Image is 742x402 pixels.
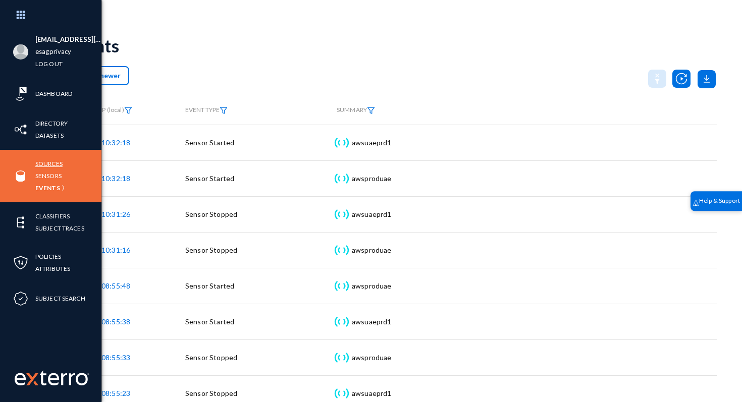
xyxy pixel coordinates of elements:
[13,255,28,270] img: icon-policies.svg
[35,182,60,194] a: Events
[333,138,350,148] img: icon-sensor.svg
[352,245,392,255] div: awsproduae
[13,122,28,137] img: icon-inventory.svg
[35,34,101,46] li: [EMAIL_ADDRESS][DOMAIN_NAME]
[35,130,64,141] a: Datasets
[185,281,234,290] span: Sensor Started
[185,174,234,183] span: Sensor Started
[333,245,350,255] img: icon-sensor.svg
[35,210,70,222] a: Classifiers
[13,215,28,230] img: icon-elements.svg
[333,388,350,398] img: icon-sensor.svg
[333,281,350,291] img: icon-sensor.svg
[185,317,234,326] span: Sensor Started
[352,388,392,398] div: awsuaeprd1
[13,86,28,101] img: icon-risk-sonar.svg
[352,353,392,363] div: awsproduae
[333,174,350,184] img: icon-sensor.svg
[185,138,234,147] span: Sensor Started
[185,389,237,397] span: Sensor Stopped
[337,106,375,113] span: SUMMARY
[26,373,38,385] img: exterro-logo.svg
[35,88,72,99] a: Dashboard
[333,353,350,363] img: icon-sensor.svg
[13,168,28,184] img: icon-sources.svg
[693,199,699,206] img: help_support.svg
[185,353,237,362] span: Sensor Stopped
[101,317,130,326] span: 08:55:38
[35,251,61,262] a: Policies
[691,191,742,211] div: Help & Support
[15,370,89,385] img: exterro-work-mark.svg
[101,353,130,362] span: 08:55:33
[101,138,130,147] span: 10:32:18
[72,106,132,113] span: TIMESTAMP (local)
[672,70,691,88] img: icon-utility-autoscan.svg
[185,210,237,218] span: Sensor Stopped
[220,107,228,114] img: icon-filter.svg
[35,263,70,274] a: Attributes
[367,107,375,114] img: icon-filter.svg
[101,174,130,183] span: 10:32:18
[35,118,68,129] a: Directory
[35,293,85,304] a: Subject Search
[352,174,392,184] div: awsproduae
[185,246,237,254] span: Sensor Stopped
[352,138,392,148] div: awsuaeprd1
[333,209,350,219] img: icon-sensor.svg
[185,106,228,114] span: EVENT TYPE
[333,317,350,327] img: icon-sensor.svg
[35,222,84,234] a: Subject Traces
[124,107,132,114] img: icon-filter.svg
[6,4,36,26] img: app launcher
[35,158,63,169] a: Sources
[101,246,130,254] span: 10:31:16
[35,170,62,182] a: Sensors
[13,44,28,60] img: blank-profile-picture.png
[352,209,392,219] div: awsuaeprd1
[101,389,130,397] span: 08:55:23
[352,317,392,327] div: awsuaeprd1
[35,58,63,70] a: Log out
[352,281,392,291] div: awsproduae
[13,291,28,306] img: icon-compliance.svg
[101,281,130,290] span: 08:55:48
[101,210,130,218] span: 10:31:26
[35,46,71,58] a: esagprivacy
